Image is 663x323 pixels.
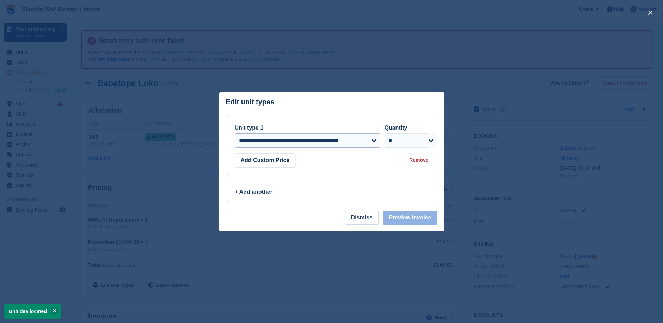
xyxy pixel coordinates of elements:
[385,125,407,131] label: Quantity
[226,98,275,106] p: Edit unit types
[409,156,428,164] div: Remove
[383,211,437,225] button: Preview Invoice
[235,125,264,131] label: Unit type 1
[345,211,379,225] button: Dismiss
[4,304,61,319] p: Unit deallocated
[235,153,296,167] button: Add Custom Price
[645,7,656,18] button: close
[226,182,437,202] a: + Add another
[235,188,429,196] div: + Add another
